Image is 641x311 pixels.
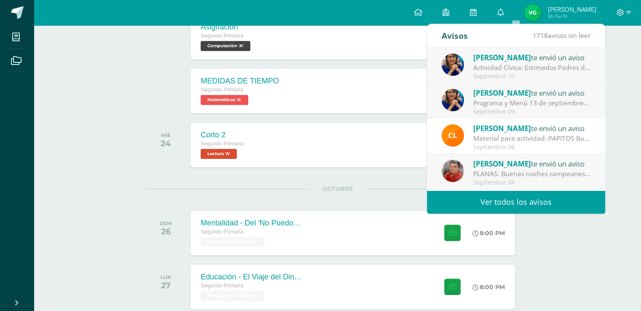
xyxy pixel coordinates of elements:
[201,23,252,32] div: Asignación
[473,134,590,143] div: Material para actividad: PAPITOS Buenos días, deseandoles un lindo fin se semana . Este es un rec...
[473,73,590,80] div: Septiembre 10
[201,141,243,147] span: Segundo Primaria
[201,219,302,228] div: Mentalidad - Del 'No Puedo' al '¿Cómo Puedo?'
[201,95,248,105] span: Matemáticas 'A'
[473,144,590,151] div: Septiembre 06
[473,179,590,186] div: Septiembre 04
[160,220,172,226] div: DOM
[201,149,237,159] span: Lectura 'A'
[309,185,366,193] span: OCTUBRE
[201,131,243,139] div: Corto 2
[201,273,302,282] div: Educación - El Viaje del Dinero
[161,274,171,280] div: LUN
[442,89,464,111] img: 5d6f35d558c486632aab3bda9a330e6b.png
[201,283,243,289] span: Segundo Primaria
[161,280,171,290] div: 27
[547,5,596,13] span: [PERSON_NAME]
[442,54,464,76] img: 5d6f35d558c486632aab3bda9a330e6b.png
[472,283,505,291] div: 8:00 PM
[161,138,171,148] div: 24
[201,229,243,235] span: Segundo Primaria
[524,4,541,21] img: 5b889ecc71594f5957f66f9507f01921.png
[473,98,590,108] div: Programa y Menú 13 de septiembre: Estimados Padres de Familia: enviamos adjunto el programa de la...
[442,160,464,182] img: 05ddfdc08264272979358467217619c8.png
[427,190,605,214] a: Ver todos los avisos
[473,53,531,62] span: [PERSON_NAME]
[473,63,590,72] div: Actividad Cívica: Estimados Padres de Familia: Deseamos que la paz y amor de la familia de Nazare...
[201,33,243,39] span: Segundo Primaria
[201,237,264,247] span: Finanzas Personales 'U'
[473,169,590,179] div: PLANAS: Buenas noches campeones,les deseo una noche bonita.Les recuerdo terminar sus planas en ca...
[160,226,172,236] div: 26
[201,77,279,86] div: MEDIDAS DE TIEMPO
[533,31,548,40] span: 1718
[442,124,464,147] img: 4d3ec4c57603b303f8c48578a9d361af.png
[473,87,590,98] div: te envió un aviso
[473,123,531,133] span: [PERSON_NAME]
[533,31,590,40] span: avisos sin leer
[442,24,468,47] div: Avisos
[473,158,590,169] div: te envió un aviso
[473,88,531,98] span: [PERSON_NAME]
[473,123,590,134] div: te envió un aviso
[201,87,243,93] span: Segundo Primaria
[547,13,596,20] span: Mi Perfil
[473,52,590,63] div: te envió un aviso
[473,159,531,169] span: [PERSON_NAME]
[201,291,264,301] span: Finanzas Personales 'U'
[473,108,590,115] div: Septiembre 09
[161,132,171,138] div: MIÉ
[472,229,505,237] div: 8:00 PM
[201,41,250,51] span: Computación 'A'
